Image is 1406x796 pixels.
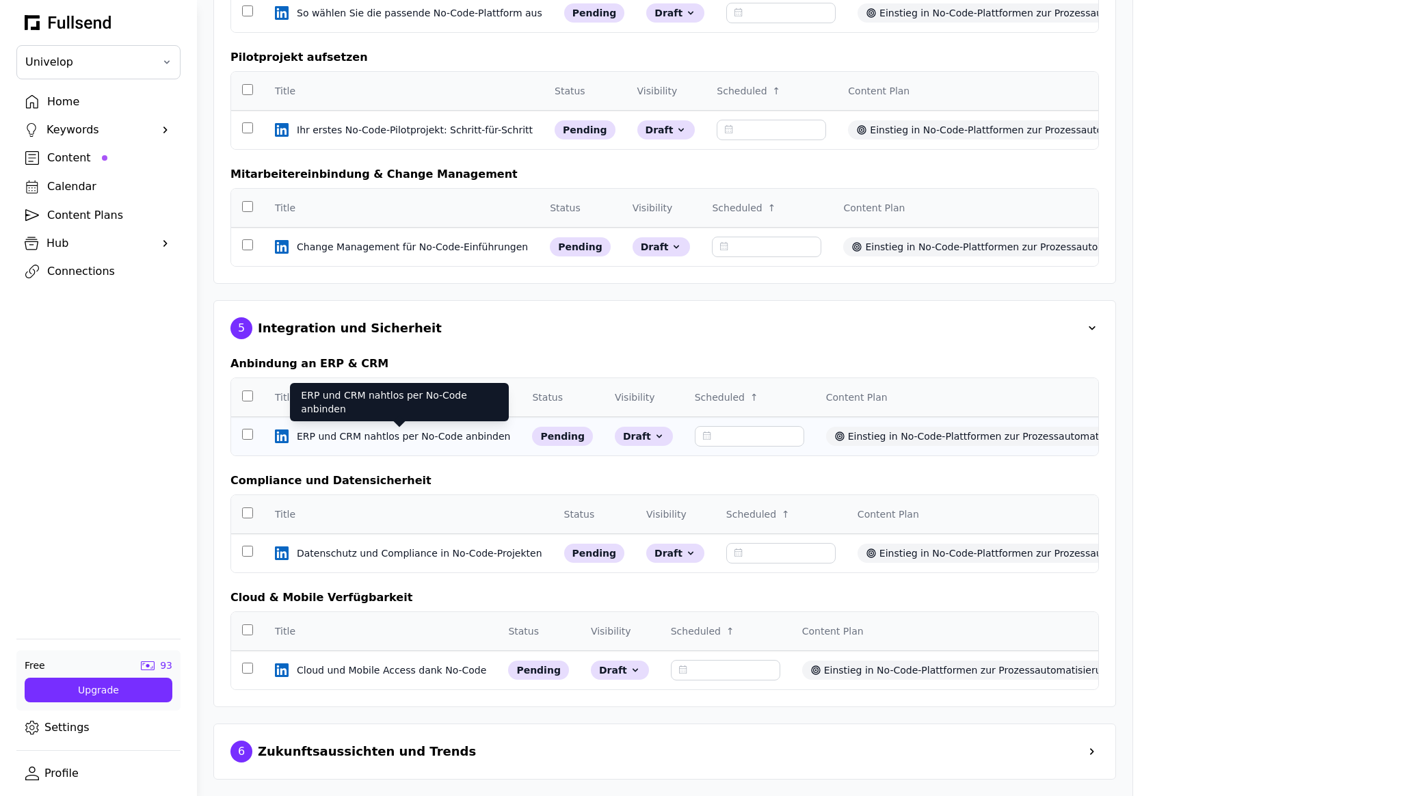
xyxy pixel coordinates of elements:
[564,544,625,563] div: pending
[230,317,252,339] div: 5
[36,683,161,697] div: Upgrade
[47,235,150,252] div: Hub
[47,263,172,280] div: Connections
[230,741,252,762] div: 6
[782,507,790,521] div: ↑
[297,546,545,560] div: Datenschutz und Compliance in No-Code-Projekten
[726,624,734,638] div: ↑
[297,663,489,677] div: Cloud und Mobile Access dank No-Code
[16,204,181,227] a: Content Plans
[508,661,569,680] div: pending
[16,716,181,739] a: Settings
[591,624,631,638] div: Visibility
[773,84,781,98] div: ↑
[47,207,172,224] div: Content Plans
[275,84,295,98] div: Title
[230,166,1099,183] div: Mitarbeitereinbindung & Change Management
[25,54,152,70] span: Univelop
[858,544,1178,563] div: Einstieg in No-Code-Plattformen zur Prozessautomatisierung
[633,237,691,256] div: Draft
[16,90,181,114] a: Home
[695,390,745,404] div: Scheduled
[258,742,476,761] div: Zukunftsaussichten und Trends
[16,762,181,785] a: Profile
[550,237,611,256] div: pending
[16,45,181,79] button: Univelop
[230,49,1099,66] div: Pilotprojekt aufsetzen
[16,260,181,283] a: Connections
[555,120,615,140] div: pending
[290,383,509,421] div: ERP und CRM nahtlos per No-Code anbinden
[712,201,762,215] div: Scheduled
[16,175,181,198] a: Calendar
[564,507,595,521] div: Status
[591,661,649,680] div: Draft
[297,429,513,443] div: ERP und CRM nahtlos per No-Code anbinden
[843,237,1163,256] div: Einstieg in No-Code-Plattformen zur Prozessautomatisierung
[615,390,655,404] div: Visibility
[25,659,45,672] div: Free
[564,3,625,23] div: pending
[532,427,593,446] div: pending
[275,390,295,404] div: Title
[826,427,1146,446] div: Einstieg in No-Code-Plattformen zur Prozessautomatisierung
[671,624,721,638] div: Scheduled
[275,507,295,521] div: Title
[47,150,172,166] div: Content
[47,94,172,110] div: Home
[637,84,678,98] div: Visibility
[297,123,535,137] div: Ihr erstes No-Code-Pilotprojekt: Schritt-für-Schritt
[646,507,687,521] div: Visibility
[230,473,1099,489] div: Compliance und Datensicherheit
[16,146,181,170] a: Content
[275,201,295,215] div: Title
[230,356,1099,372] div: Anbindung an ERP & CRM
[826,390,888,404] div: Content Plan
[848,84,910,98] div: Content Plan
[633,201,673,215] div: Visibility
[230,589,1099,606] div: Cloud & Mobile Verfügbarkeit
[646,544,704,563] div: Draft
[532,390,563,404] div: Status
[297,240,531,254] div: Change Management für No-Code-Einführungen
[848,120,1168,140] div: Einstieg in No-Code-Plattformen zur Prozessautomatisierung
[160,659,172,672] div: 93
[726,507,776,521] div: Scheduled
[47,178,172,195] div: Calendar
[550,201,581,215] div: Status
[508,624,539,638] div: Status
[637,120,695,140] div: Draft
[275,624,295,638] div: Title
[47,122,150,138] div: Keywords
[555,84,585,98] div: Status
[258,319,442,338] div: Integration und Sicherheit
[646,3,704,23] div: Draft
[750,390,758,404] div: ↑
[802,624,864,638] div: Content Plan
[25,678,172,702] button: Upgrade
[843,201,905,215] div: Content Plan
[717,84,767,98] div: Scheduled
[802,661,1122,680] div: Einstieg in No-Code-Plattformen zur Prozessautomatisierung
[297,6,545,20] div: So wählen Sie die passende No-Code-Plattform aus
[858,3,1178,23] div: Einstieg in No-Code-Plattformen zur Prozessautomatisierung
[858,507,919,521] div: Content Plan
[615,427,673,446] div: Draft
[768,201,776,215] div: ↑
